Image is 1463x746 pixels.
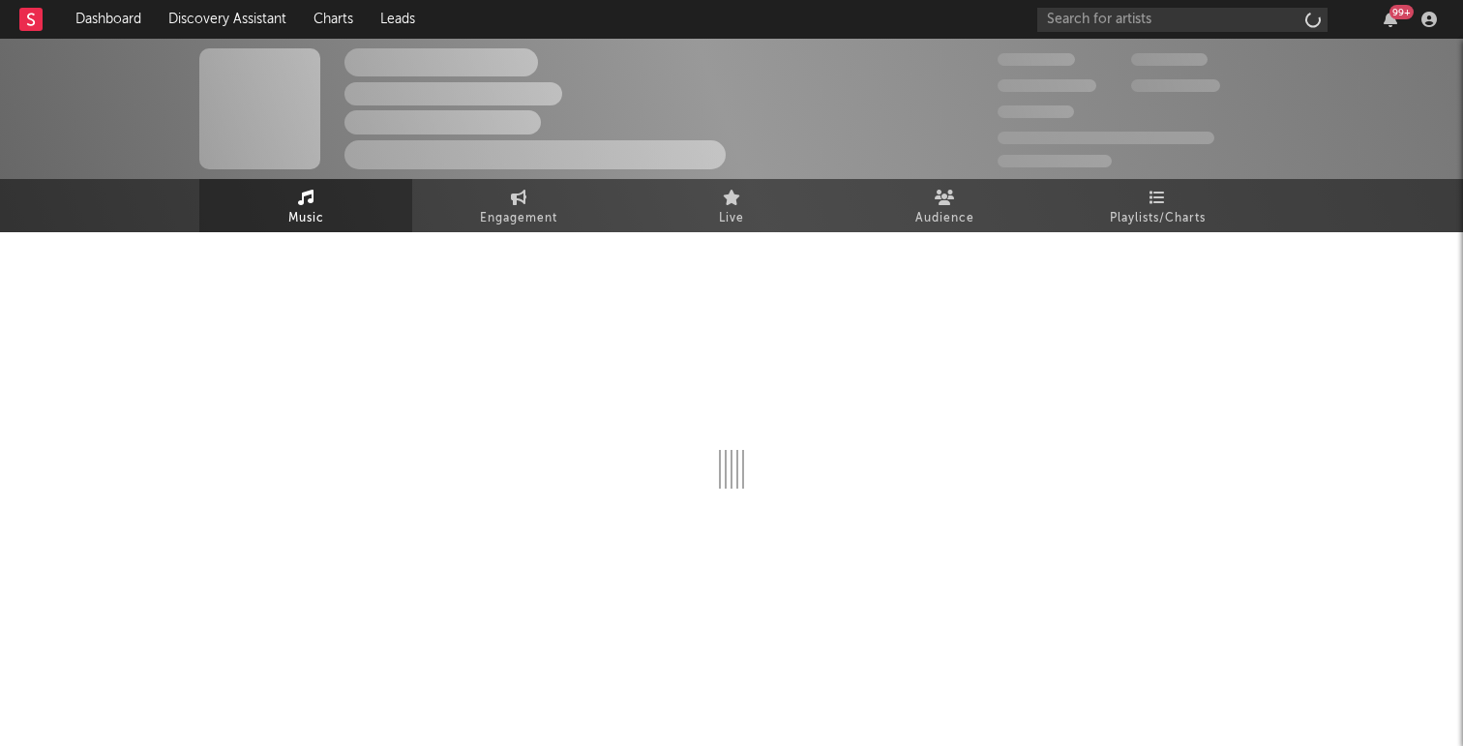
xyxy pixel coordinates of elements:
input: Search for artists [1037,8,1328,32]
span: 50,000,000 Monthly Listeners [998,132,1214,144]
span: 50,000,000 [998,79,1096,92]
span: Audience [915,207,974,230]
a: Playlists/Charts [1051,179,1264,232]
a: Engagement [412,179,625,232]
span: 1,000,000 [1131,79,1220,92]
span: 300,000 [998,53,1075,66]
div: 99 + [1389,5,1414,19]
a: Music [199,179,412,232]
a: Live [625,179,838,232]
button: 99+ [1384,12,1397,27]
span: 100,000 [998,105,1074,118]
span: Live [719,207,744,230]
span: Jump Score: 85.0 [998,155,1112,167]
a: Audience [838,179,1051,232]
span: 100,000 [1131,53,1208,66]
span: Engagement [480,207,557,230]
span: Playlists/Charts [1110,207,1206,230]
span: Music [288,207,324,230]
